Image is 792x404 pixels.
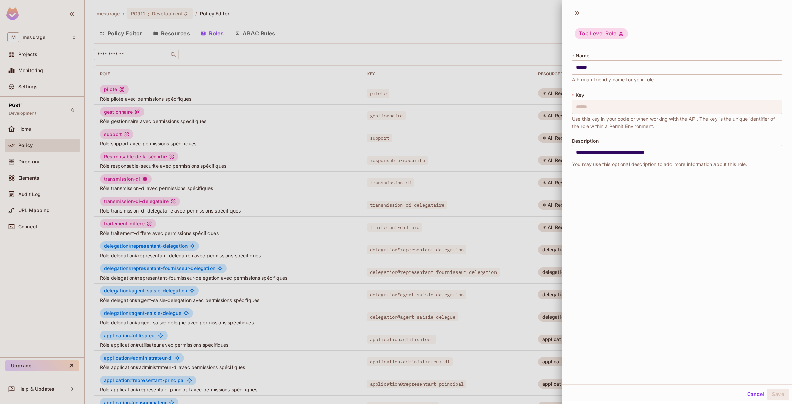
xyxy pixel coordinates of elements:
[575,28,628,39] div: Top Level Role
[576,53,589,58] span: Name
[572,138,599,144] span: Description
[576,92,584,98] span: Key
[745,389,767,400] button: Cancel
[572,76,654,83] span: A human-friendly name for your role
[572,161,747,168] span: You may use this optional description to add more information about this role.
[767,389,789,400] button: Save
[572,115,782,130] span: Use this key in your code or when working with the API. The key is the unique identifier of the r...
